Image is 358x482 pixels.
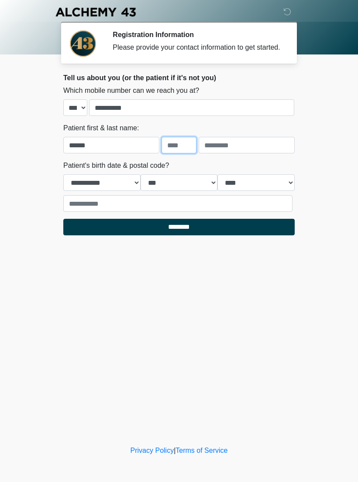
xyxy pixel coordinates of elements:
[63,74,295,82] h2: Tell us about you (or the patient if it's not you)
[55,7,137,17] img: Alchemy 43 Logo
[174,447,176,454] a: |
[63,160,169,171] label: Patient's birth date & postal code?
[131,447,174,454] a: Privacy Policy
[63,123,139,133] label: Patient first & last name:
[176,447,227,454] a: Terms of Service
[70,31,96,57] img: Agent Avatar
[63,85,199,96] label: Which mobile number can we reach you at?
[113,31,282,39] h2: Registration Information
[113,42,282,53] div: Please provide your contact information to get started.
